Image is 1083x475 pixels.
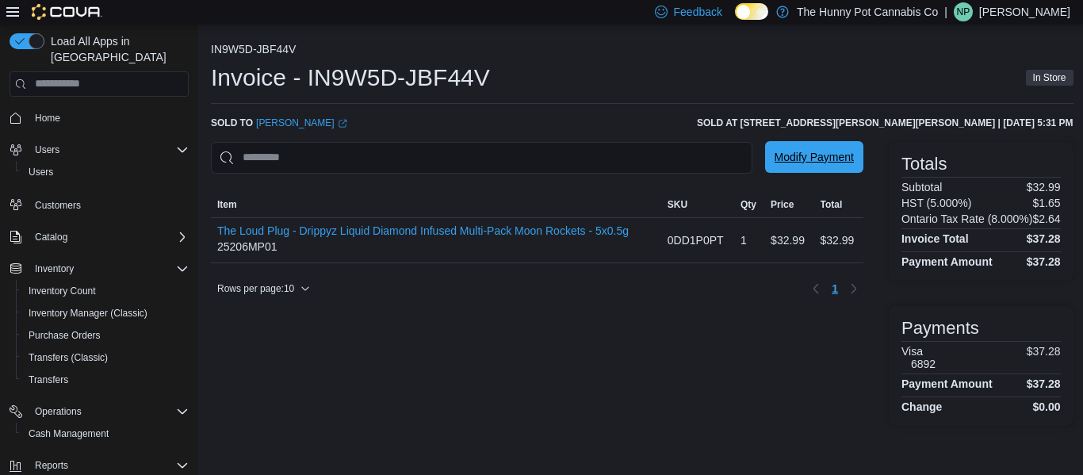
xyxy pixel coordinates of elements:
h6: Visa [901,345,936,358]
button: Users [3,139,195,161]
svg: External link [338,119,347,128]
button: Qty [734,192,764,217]
span: Inventory Manager (Classic) [22,304,189,323]
h6: 6892 [911,358,936,370]
button: Customers [3,193,195,216]
a: Users [22,163,59,182]
span: Rows per page : 10 [217,282,294,295]
button: Catalog [29,228,74,247]
button: Price [764,192,813,217]
h6: Sold at [STREET_ADDRESS][PERSON_NAME][PERSON_NAME] | [DATE] 5:31 PM [697,117,1073,129]
h6: HST (5.000%) [901,197,971,209]
span: Cash Management [22,424,189,443]
div: $32.99 [764,224,813,256]
span: Transfers [22,370,189,389]
img: Cova [32,4,102,20]
span: Reports [29,456,189,475]
h4: Change [901,400,942,413]
span: Transfers (Classic) [22,348,189,367]
p: | [944,2,947,21]
button: Reports [29,456,75,475]
button: Inventory Count [16,280,195,302]
span: Users [22,163,189,182]
button: Cash Management [16,423,195,445]
p: $1.65 [1032,197,1060,209]
button: Rows per page:10 [211,279,316,298]
p: $2.64 [1032,213,1060,225]
span: In Store [1033,71,1066,85]
nav: An example of EuiBreadcrumbs [211,43,1073,59]
span: Purchase Orders [29,329,101,342]
span: Operations [35,405,82,418]
span: Home [29,108,189,128]
span: Transfers [29,373,68,386]
h4: $37.28 [1027,255,1061,268]
span: Catalog [35,231,67,243]
span: Inventory Count [22,282,189,301]
button: Operations [3,400,195,423]
div: 1 [734,224,764,256]
span: Cash Management [29,427,109,440]
span: Item [217,198,237,211]
span: Users [29,166,53,178]
button: The Loud Plug - Drippyz Liquid Diamond Infused Multi-Pack Moon Rockets - 5x0.5g [217,224,629,237]
span: Purchase Orders [22,326,189,345]
a: [PERSON_NAME]External link [256,117,347,129]
span: Users [29,140,189,159]
span: NP [957,2,970,21]
button: Operations [29,402,88,421]
span: Inventory Count [29,285,96,297]
a: Transfers [22,370,75,389]
span: 0DD1P0PT [668,231,724,250]
span: Qty [740,198,756,211]
button: Modify Payment [765,141,863,173]
p: The Hunny Pot Cannabis Co [797,2,938,21]
div: Sold to [211,117,347,129]
span: Customers [35,199,81,212]
button: Home [3,106,195,129]
span: Transfers (Classic) [29,351,108,364]
h4: Invoice Total [901,232,969,245]
button: Next page [844,279,863,298]
span: In Store [1026,70,1073,86]
a: Home [29,109,67,128]
a: Purchase Orders [22,326,107,345]
span: Customers [29,194,189,214]
input: This is a search bar. As you type, the results lower in the page will automatically filter. [211,142,752,174]
button: Item [211,192,661,217]
a: Inventory Count [22,282,102,301]
h4: $0.00 [1032,400,1060,413]
button: Users [29,140,66,159]
span: Catalog [29,228,189,247]
a: Inventory Manager (Classic) [22,304,154,323]
h6: Ontario Tax Rate (8.000%) [901,213,1033,225]
button: Page 1 of 1 [825,276,844,301]
p: [PERSON_NAME] [979,2,1070,21]
h4: Payment Amount [901,255,993,268]
span: Inventory [29,259,189,278]
a: Customers [29,196,87,215]
h3: Totals [901,155,947,174]
h4: Payment Amount [901,377,993,390]
button: Users [16,161,195,183]
p: $32.99 [1027,181,1061,193]
span: Price [771,198,794,211]
button: Purchase Orders [16,324,195,347]
span: Inventory [35,262,74,275]
button: SKU [661,192,734,217]
span: Feedback [674,4,722,20]
span: Inventory Manager (Classic) [29,307,147,320]
span: 1 [832,281,838,297]
button: Catalog [3,226,195,248]
span: Operations [29,402,189,421]
button: Inventory [29,259,80,278]
div: $32.99 [814,224,863,256]
h3: Payments [901,319,979,338]
button: Previous page [806,279,825,298]
ul: Pagination for table: MemoryTable from EuiInMemoryTable [825,276,844,301]
span: Home [35,112,60,124]
div: Nick Parks [954,2,973,21]
h1: Invoice - IN9W5D-JBF44V [211,62,490,94]
a: Transfers (Classic) [22,348,114,367]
